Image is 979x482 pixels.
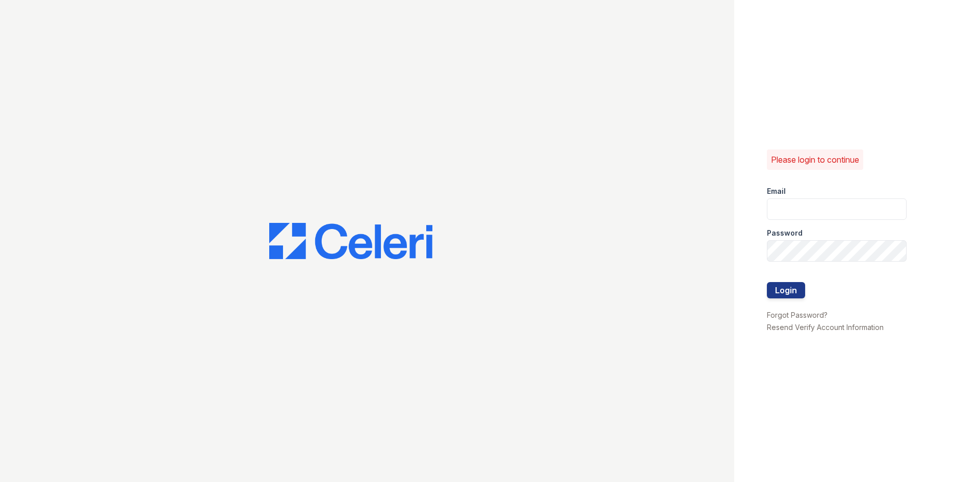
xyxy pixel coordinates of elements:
a: Forgot Password? [767,311,828,319]
a: Resend Verify Account Information [767,323,884,332]
label: Password [767,228,803,238]
label: Email [767,186,786,196]
p: Please login to continue [771,154,859,166]
img: CE_Logo_Blue-a8612792a0a2168367f1c8372b55b34899dd931a85d93a1a3d3e32e68fde9ad4.png [269,223,432,260]
button: Login [767,282,805,298]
